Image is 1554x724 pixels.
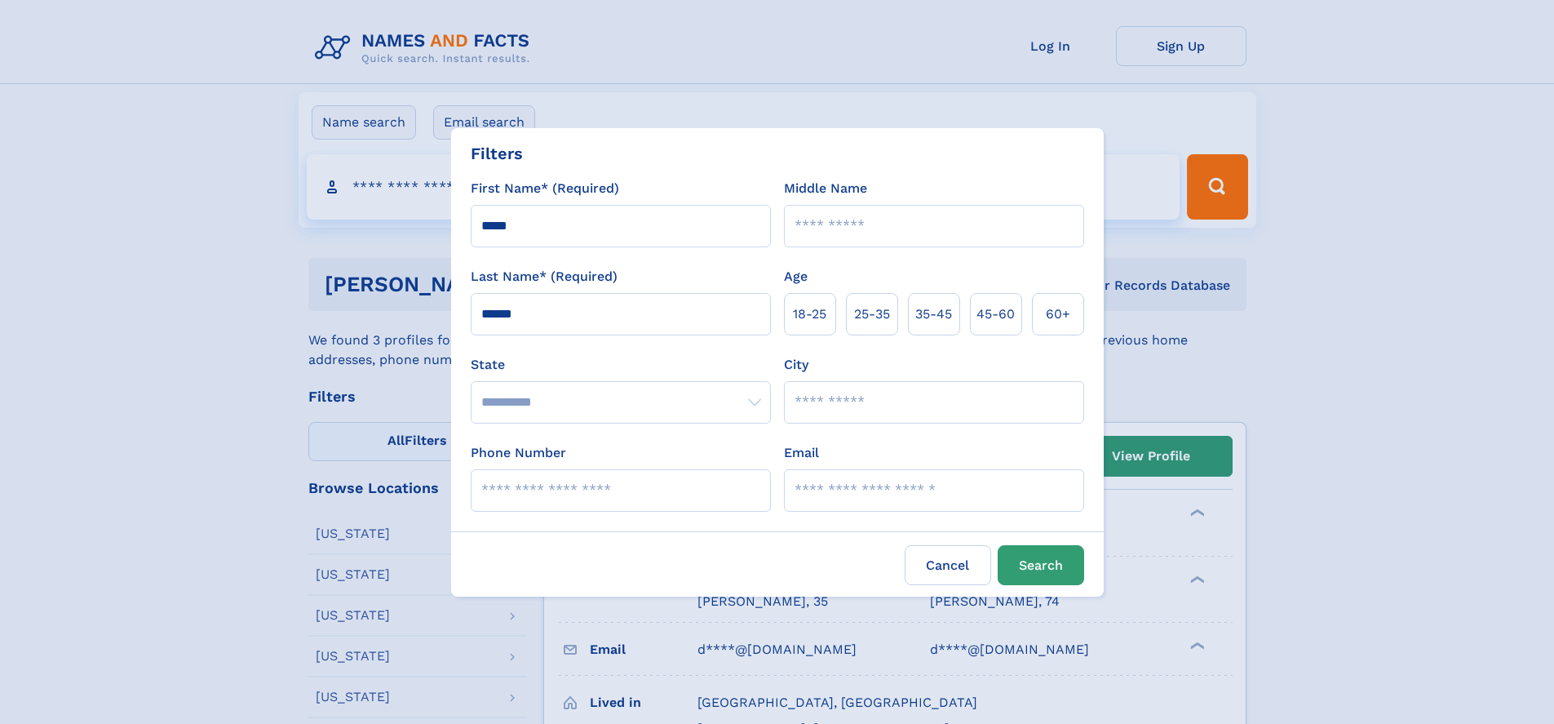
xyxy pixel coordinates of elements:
[471,443,566,463] label: Phone Number
[976,304,1015,324] span: 45‑60
[854,304,890,324] span: 25‑35
[784,267,808,286] label: Age
[784,179,867,198] label: Middle Name
[905,545,991,585] label: Cancel
[471,141,523,166] div: Filters
[793,304,826,324] span: 18‑25
[471,355,771,375] label: State
[784,443,819,463] label: Email
[784,355,808,375] label: City
[471,267,618,286] label: Last Name* (Required)
[915,304,952,324] span: 35‑45
[998,545,1084,585] button: Search
[471,179,619,198] label: First Name* (Required)
[1046,304,1070,324] span: 60+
